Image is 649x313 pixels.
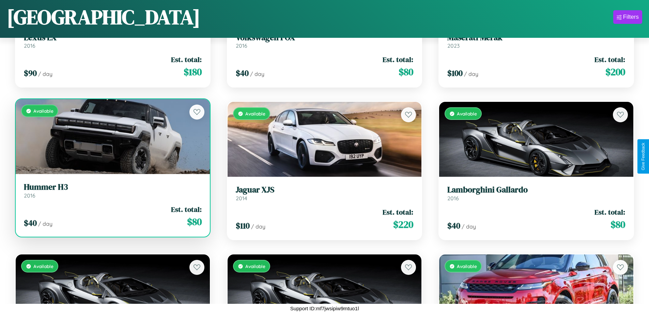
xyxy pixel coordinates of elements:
span: $ 80 [187,215,202,229]
a: Hummer H32016 [24,182,202,199]
span: Est. total: [171,54,202,64]
div: Give Feedback [641,143,646,170]
span: $ 180 [184,65,202,79]
span: 2016 [447,195,459,202]
span: Est. total: [171,204,202,214]
span: $ 40 [236,67,249,79]
span: $ 100 [447,67,463,79]
span: Available [33,263,53,269]
span: Available [245,111,265,116]
span: $ 80 [611,218,625,231]
span: 2016 [236,42,247,49]
span: Est. total: [383,207,413,217]
span: $ 90 [24,67,37,79]
span: / day [38,220,52,227]
h3: Lamborghini Gallardo [447,185,625,195]
span: / day [38,71,52,77]
h1: [GEOGRAPHIC_DATA] [7,3,200,31]
span: $ 80 [399,65,413,79]
a: Volkswagen FOX2016 [236,33,414,49]
a: Lamborghini Gallardo2016 [447,185,625,202]
h3: Hummer H3 [24,182,202,192]
span: / day [462,223,476,230]
span: 2023 [447,42,460,49]
a: Lexus LX2016 [24,33,202,49]
span: $ 200 [605,65,625,79]
p: Support ID: mf7jwsipiw9mtuo1l [290,304,359,313]
span: $ 40 [447,220,460,231]
span: / day [250,71,264,77]
span: $ 40 [24,217,37,229]
span: Est. total: [594,207,625,217]
span: Available [457,263,477,269]
span: Est. total: [383,54,413,64]
span: Available [457,111,477,116]
div: Filters [623,14,639,20]
a: Jaguar XJS2014 [236,185,414,202]
span: $ 110 [236,220,250,231]
span: Available [33,108,53,114]
span: / day [464,71,478,77]
a: Maserati Merak2023 [447,33,625,49]
span: 2016 [24,42,35,49]
button: Filters [613,10,642,24]
h3: Jaguar XJS [236,185,414,195]
span: Est. total: [594,54,625,64]
span: / day [251,223,265,230]
span: $ 220 [393,218,413,231]
span: Available [245,263,265,269]
span: 2016 [24,192,35,199]
span: 2014 [236,195,247,202]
